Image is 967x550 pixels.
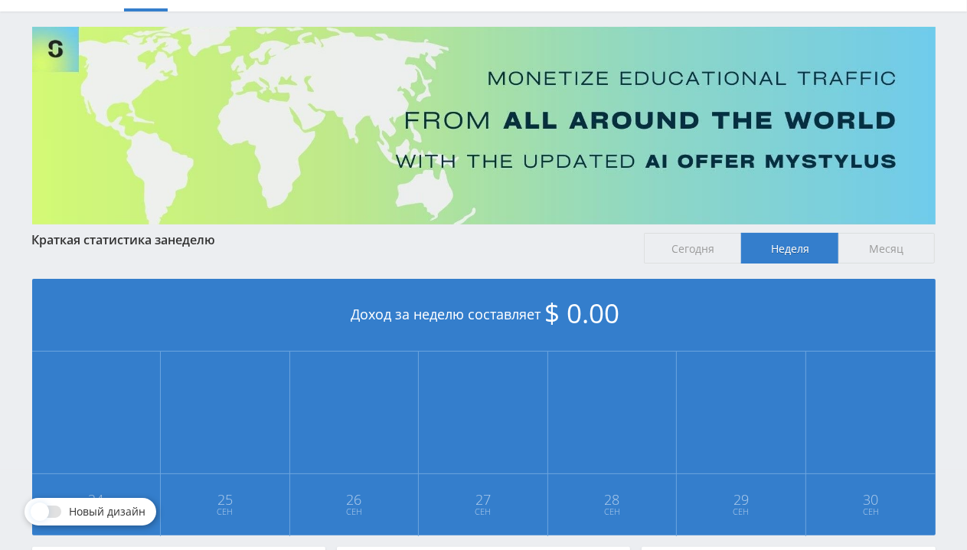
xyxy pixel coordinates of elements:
[807,506,935,518] span: Сен
[168,231,216,248] span: неделю
[291,493,418,506] span: 26
[549,506,676,518] span: Сен
[32,233,629,247] div: Краткая статистика за
[291,506,418,518] span: Сен
[807,493,935,506] span: 30
[32,279,936,352] div: Доход за неделю составляет
[678,493,805,506] span: 29
[545,295,620,331] span: $ 0.00
[32,27,936,224] img: Banner
[420,506,547,518] span: Сен
[644,233,741,264] span: Сегодня
[69,506,145,518] span: Новый дизайн
[741,233,838,264] span: Неделя
[420,493,547,506] span: 27
[549,493,676,506] span: 28
[838,233,936,264] span: Месяц
[678,506,805,518] span: Сен
[162,506,289,518] span: Сен
[33,493,160,506] span: 24
[162,493,289,506] span: 25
